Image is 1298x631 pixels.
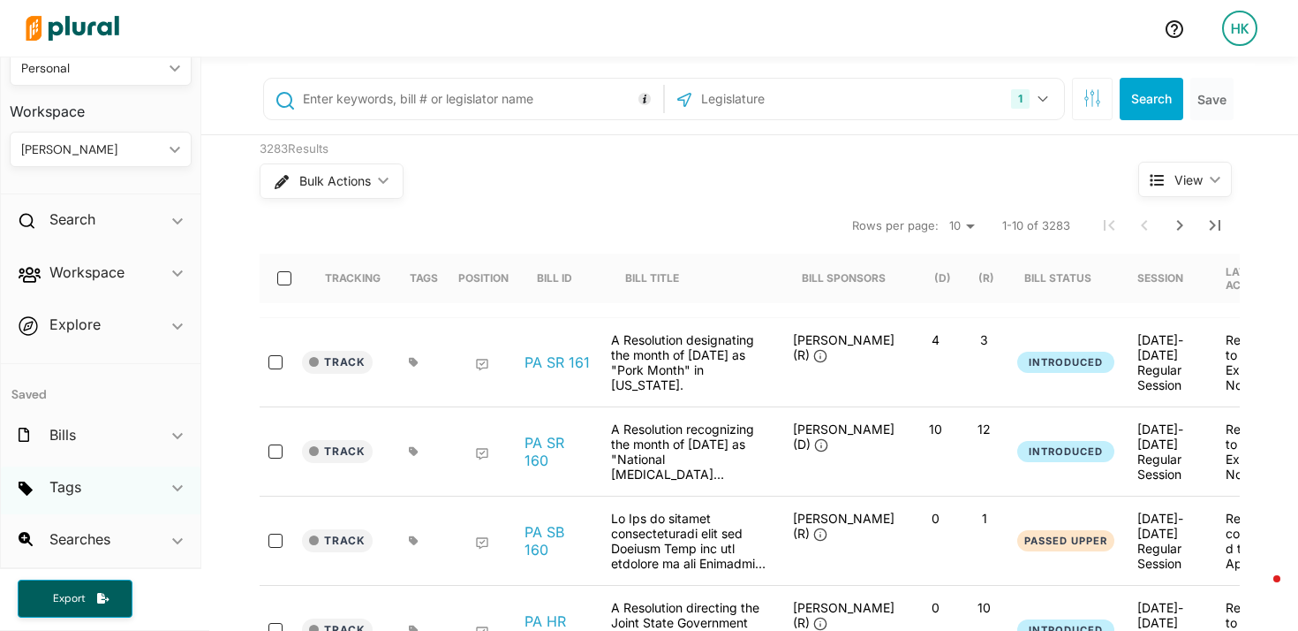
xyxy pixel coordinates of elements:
[1,364,200,407] h4: Saved
[1017,352,1114,374] button: Introduced
[1137,422,1197,482] div: [DATE]-[DATE] Regular Session
[1127,208,1162,243] button: Previous Page
[49,477,81,497] h2: Tags
[302,351,373,374] button: Track
[325,271,381,285] div: Tracking
[537,254,588,303] div: Bill ID
[49,262,125,282] h2: Workspace
[21,59,162,78] div: Personal
[934,271,951,285] div: (D)
[625,271,679,285] div: Bill Title
[967,422,1001,437] p: 12
[602,422,779,482] div: A Resolution recognizing the month of [DATE] as "National [MEDICAL_DATA] Awareness Month" and [DA...
[1017,530,1114,552] button: Passed Upper
[475,358,489,372] div: Add Position Statement
[1174,171,1203,189] span: View
[409,536,419,546] div: Add tags
[41,591,97,606] span: Export
[1238,571,1280,613] iframe: Intercom live chat
[1004,82,1060,116] button: 1
[918,600,953,615] p: 0
[409,357,419,368] div: Add tags
[409,446,419,457] div: Add tags
[967,332,1001,347] p: 3
[1083,89,1101,104] span: Search Filters
[410,271,438,285] div: Tags
[793,511,894,541] span: [PERSON_NAME] (R)
[967,600,1001,615] p: 10
[1226,254,1286,303] div: Latest Action
[1208,4,1272,53] a: HK
[299,175,371,187] span: Bulk Actions
[1091,208,1127,243] button: First Page
[978,254,994,303] div: (R)
[802,254,886,303] div: Bill Sponsors
[1137,332,1197,392] div: [DATE]-[DATE] Regular Session
[277,271,291,285] input: select-all-rows
[699,82,888,116] input: Legislature
[802,271,886,285] div: Bill Sponsors
[625,254,695,303] div: Bill Title
[918,332,953,347] p: 4
[793,332,894,362] span: [PERSON_NAME] (R)
[1137,271,1183,285] div: Session
[260,163,404,199] button: Bulk Actions
[1024,271,1091,285] div: Bill Status
[1226,265,1286,292] div: Latest Action
[918,511,953,526] p: 0
[458,254,509,303] div: Position
[1017,441,1114,463] button: Introduced
[458,271,509,285] div: Position
[10,86,192,125] h3: Workspace
[18,580,132,618] button: Export
[918,422,953,437] p: 10
[260,141,1072,158] div: 3283 Results
[602,332,779,392] div: A Resolution designating the month of [DATE] as "Pork Month" in [US_STATE].
[268,355,283,369] input: select-row-state-pa-2025_2026-sr161
[1190,78,1234,120] button: Save
[602,511,779,571] div: Lo Ips do sitamet consecteturadi elit sed Doeiusm Temp inc utl etdolore ma ali Enimadmin, Veniamq...
[967,511,1001,526] p: 1
[1137,511,1197,571] div: [DATE]-[DATE] Regular Session
[268,445,283,459] input: select-row-state-pa-2025_2026-sr160
[21,141,162,159] div: [PERSON_NAME]
[793,422,894,452] span: [PERSON_NAME] (D)
[268,534,283,548] input: select-row-state-pa-2025_2026-sb160
[1120,78,1183,120] button: Search
[524,523,592,559] a: PA SB 160
[49,209,95,229] h2: Search
[852,217,939,235] span: Rows per page:
[1002,217,1070,235] span: 1-10 of 3283
[49,425,76,445] h2: Bills
[1197,208,1233,243] button: Last Page
[1162,208,1197,243] button: Next Page
[537,271,572,285] div: Bill ID
[302,529,373,552] button: Track
[301,82,659,116] input: Enter keywords, bill # or legislator name
[302,440,373,463] button: Track
[1137,254,1199,303] div: Session
[637,91,653,107] div: Tooltip anchor
[978,271,994,285] div: (R)
[475,447,489,461] div: Add Position Statement
[49,315,101,334] h2: Explore
[410,254,438,303] div: Tags
[793,600,894,630] span: [PERSON_NAME] (R)
[1011,89,1030,109] div: 1
[475,536,489,551] div: Add Position Statement
[49,529,110,549] h2: Searches
[1222,11,1257,46] div: HK
[934,254,951,303] div: (D)
[524,434,592,469] a: PA SR 160
[524,354,590,371] a: PA SR 161
[325,254,381,303] div: Tracking
[1024,254,1107,303] div: Bill Status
